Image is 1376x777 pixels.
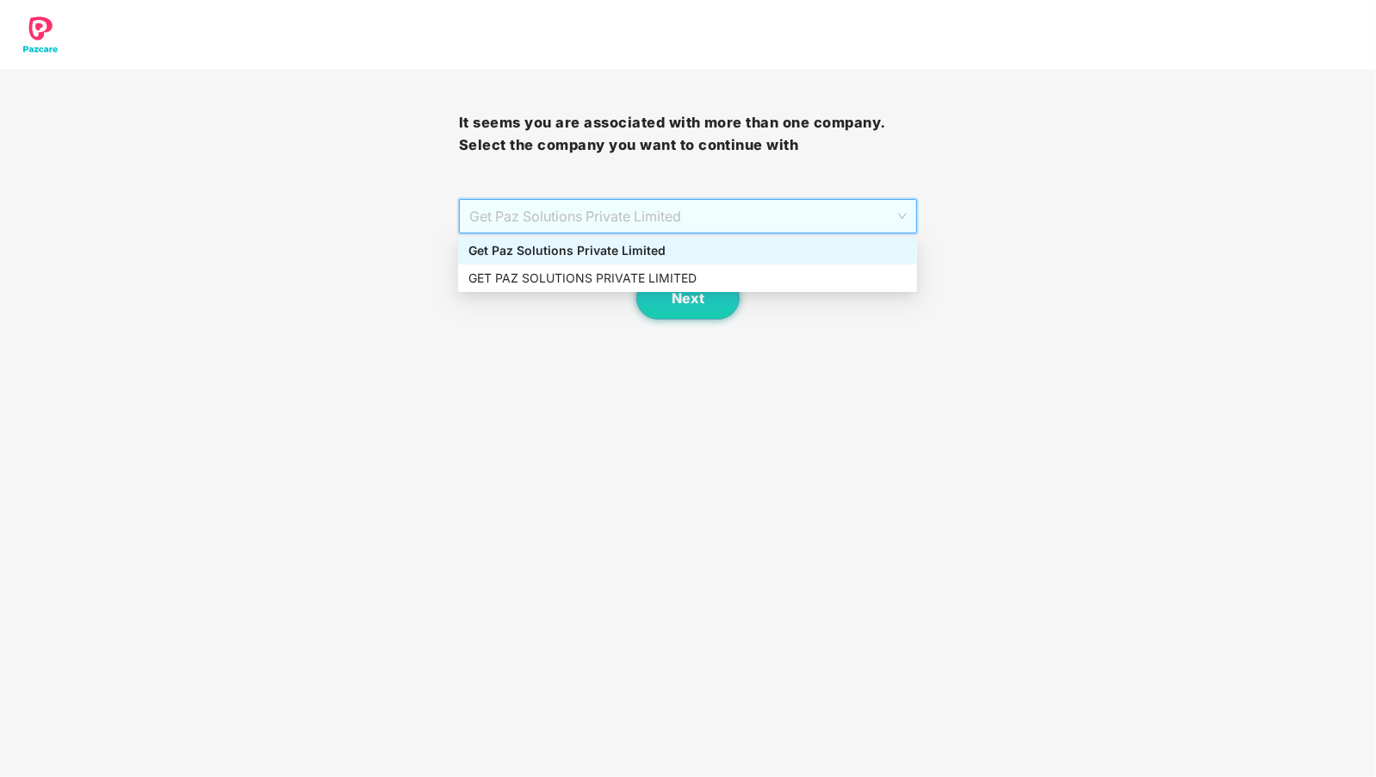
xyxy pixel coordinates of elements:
div: GET PAZ SOLUTIONS PRIVATE LIMITED [468,269,907,288]
span: Next [672,290,704,307]
h3: It seems you are associated with more than one company. Select the company you want to continue with [459,112,918,156]
button: Next [636,277,740,320]
div: Get Paz Solutions Private Limited [468,241,907,260]
span: Get Paz Solutions Private Limited [469,200,908,233]
div: GET PAZ SOLUTIONS PRIVATE LIMITED [458,264,917,292]
div: Get Paz Solutions Private Limited [458,237,917,264]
